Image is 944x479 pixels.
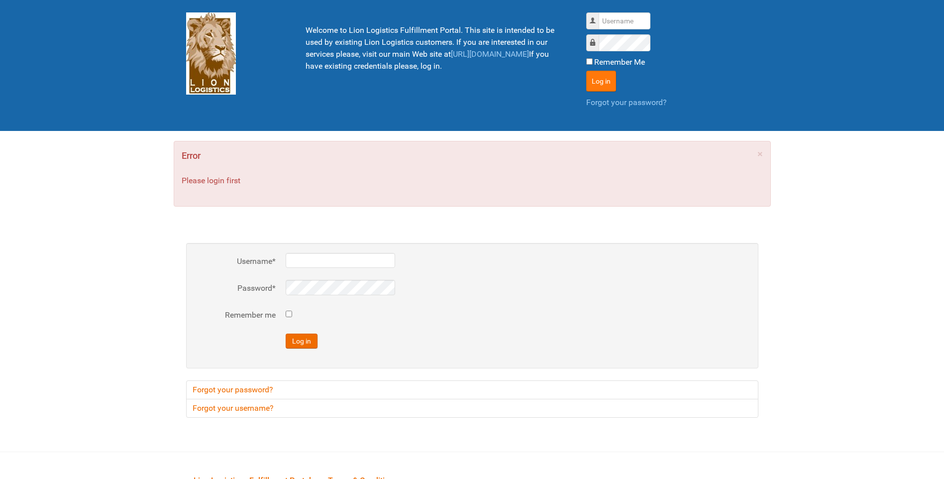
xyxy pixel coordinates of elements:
label: Remember Me [594,56,645,68]
label: Username [596,15,597,16]
label: Password [596,37,597,38]
p: Please login first [182,175,763,187]
a: Lion Logistics [186,48,236,58]
a: Forgot your password? [186,380,758,399]
img: Lion Logistics [186,12,236,95]
button: Log in [586,71,616,92]
a: Forgot your password? [586,98,667,107]
h4: Error [182,149,763,163]
label: Password [196,282,276,294]
a: [URL][DOMAIN_NAME] [451,49,529,59]
button: Log in [286,334,317,349]
label: Username [196,255,276,267]
label: Remember me [196,309,276,321]
a: Forgot your username? [186,399,758,418]
input: Username [599,12,650,29]
p: Welcome to Lion Logistics Fulfillment Portal. This site is intended to be used by existing Lion L... [306,24,561,72]
a: × [757,149,763,159]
